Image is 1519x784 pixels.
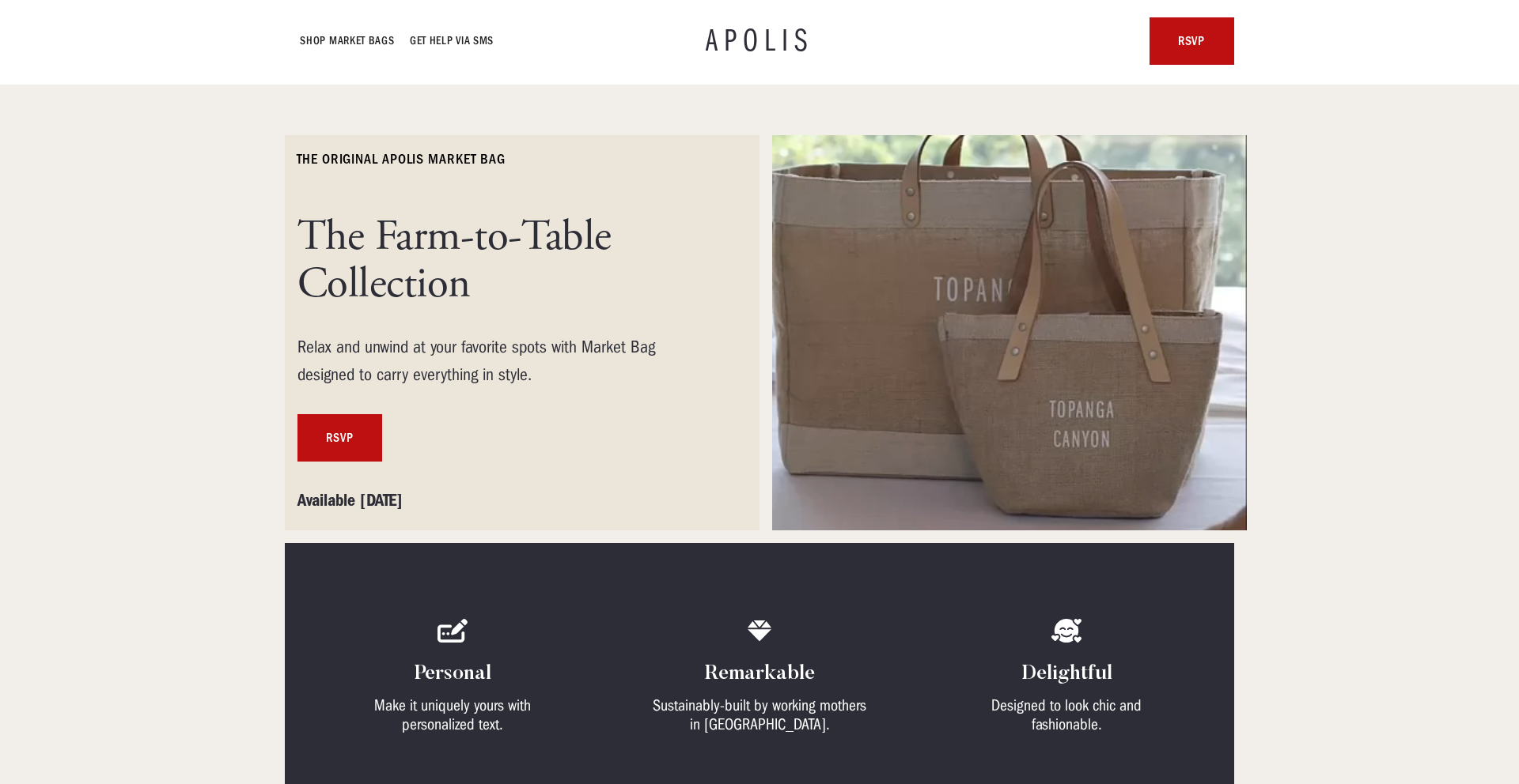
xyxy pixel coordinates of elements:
h4: Delightful [1021,661,1112,687]
strong: Available [DATE] [297,490,403,511]
div: Sustainably-built by working mothers in [GEOGRAPHIC_DATA]. [648,696,871,734]
h1: The Farm-to-Table Collection [297,213,709,308]
a: APOLIS [706,25,813,57]
h4: Personal [415,661,491,687]
div: Designed to look chic and fashionable. [955,696,1178,734]
a: GET HELP VIA SMS [411,32,494,51]
a: rsvp [1150,17,1234,65]
a: RSVP [297,414,382,462]
a: Shop Market bags [301,32,395,51]
h4: Remarkable [705,661,815,687]
h6: The ORIGINAL Apolis market bag [297,150,506,169]
div: Make it uniquely yours with personalized text. [341,696,564,734]
div: Relax and unwind at your favorite spots with Market Bag designed to carry everything in style. [297,334,709,389]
